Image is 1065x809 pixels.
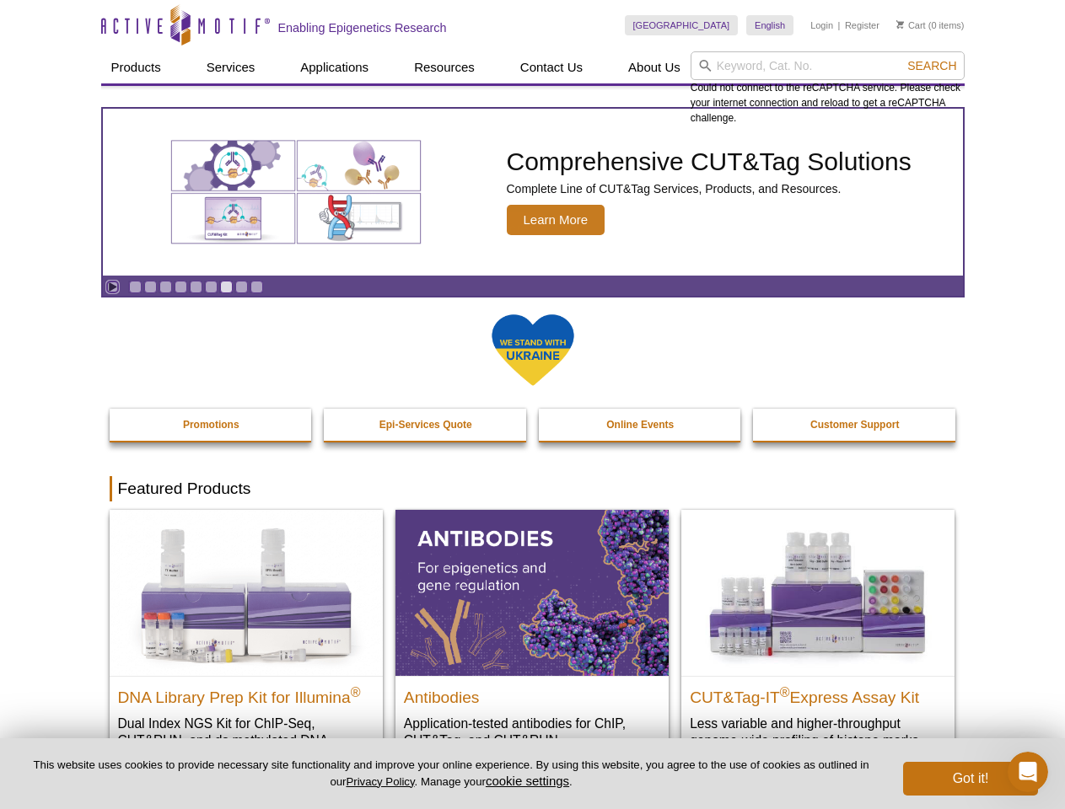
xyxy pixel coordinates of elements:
[235,281,248,293] a: Go to slide 8
[196,51,266,83] a: Services
[110,409,314,441] a: Promotions
[103,109,963,276] article: Comprehensive CUT&Tag Solutions
[606,419,674,431] strong: Online Events
[144,281,157,293] a: Go to slide 2
[618,51,691,83] a: About Us
[351,684,361,699] sup: ®
[625,15,739,35] a: [GEOGRAPHIC_DATA]
[169,139,422,245] img: Various genetic charts and diagrams.
[691,51,965,126] div: Could not connect to the reCAPTCHA service. Please check your internet connection and reload to g...
[507,181,912,196] p: Complete Line of CUT&Tag Services, Products, and Resources.
[27,758,875,790] p: This website uses cookies to provide necessary site functionality and improve your online experie...
[507,205,605,235] span: Learn More
[780,684,790,699] sup: ®
[404,51,485,83] a: Resources
[753,409,957,441] a: Customer Support
[838,15,841,35] li: |
[395,510,669,765] a: All Antibodies Antibodies Application-tested antibodies for ChIP, CUT&Tag, and CUT&RUN.
[175,281,187,293] a: Go to slide 4
[278,20,447,35] h2: Enabling Epigenetics Research
[539,409,743,441] a: Online Events
[118,681,374,706] h2: DNA Library Prep Kit for Illumina
[220,281,233,293] a: Go to slide 7
[379,419,472,431] strong: Epi-Services Quote
[183,419,239,431] strong: Promotions
[106,281,119,293] a: Toggle autoplay
[896,15,965,35] li: (0 items)
[250,281,263,293] a: Go to slide 9
[110,510,383,675] img: DNA Library Prep Kit for Illumina
[324,409,528,441] a: Epi-Services Quote
[346,775,414,788] a: Privacy Policy
[404,681,660,706] h2: Antibodies
[1008,752,1048,792] iframe: Intercom live chat
[902,58,961,73] button: Search
[746,15,793,35] a: English
[159,281,172,293] a: Go to slide 3
[681,510,955,675] img: CUT&Tag-IT® Express Assay Kit
[190,281,202,293] a: Go to slide 5
[681,510,955,765] a: CUT&Tag-IT® Express Assay Kit CUT&Tag-IT®Express Assay Kit Less variable and higher-throughput ge...
[845,19,879,31] a: Register
[118,715,374,766] p: Dual Index NGS Kit for ChIP-Seq, CUT&RUN, and ds methylated DNA assays.
[690,681,946,706] h2: CUT&Tag-IT Express Assay Kit
[103,109,963,276] a: Various genetic charts and diagrams. Comprehensive CUT&Tag Solutions Complete Line of CUT&Tag Ser...
[110,510,383,782] a: DNA Library Prep Kit for Illumina DNA Library Prep Kit for Illumina® Dual Index NGS Kit for ChIP-...
[101,51,171,83] a: Products
[491,313,575,388] img: We Stand With Ukraine
[903,762,1038,796] button: Got it!
[510,51,593,83] a: Contact Us
[507,149,912,174] h2: Comprehensive CUT&Tag Solutions
[395,510,669,675] img: All Antibodies
[690,715,946,749] p: Less variable and higher-throughput genome-wide profiling of histone marks​.
[896,19,926,31] a: Cart
[110,476,956,501] h2: Featured Products
[691,51,965,80] input: Keyword, Cat. No.
[290,51,379,83] a: Applications
[486,774,569,788] button: cookie settings
[810,19,833,31] a: Login
[205,281,218,293] a: Go to slide 6
[129,281,142,293] a: Go to slide 1
[896,20,904,29] img: Your Cart
[907,59,956,72] span: Search
[404,715,660,749] p: Application-tested antibodies for ChIP, CUT&Tag, and CUT&RUN.
[810,419,899,431] strong: Customer Support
